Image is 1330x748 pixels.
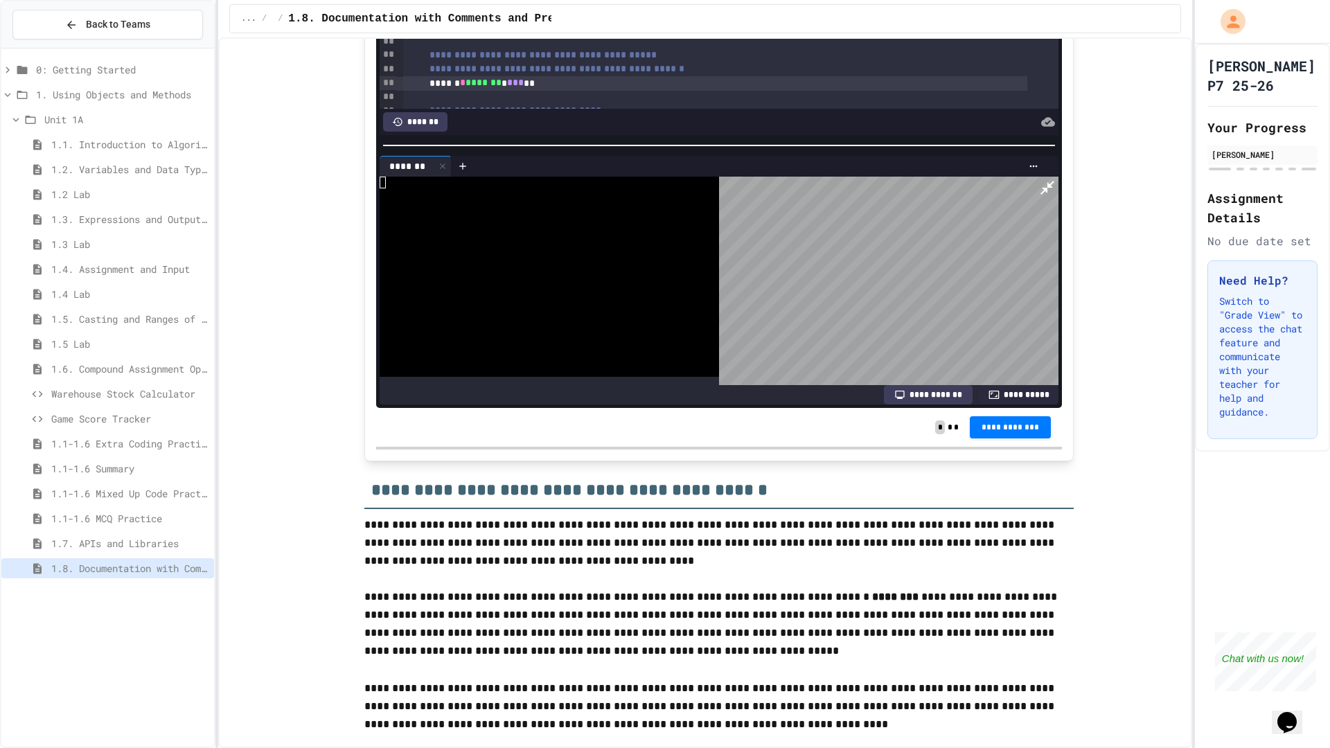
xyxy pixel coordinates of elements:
span: 1.2. Variables and Data Types [51,162,209,177]
span: 1.1-1.6 Summary [51,461,209,476]
span: 1.2 Lab [51,187,209,202]
span: 1.8. Documentation with Comments and Preconditions [288,10,621,27]
button: Back to Teams [12,10,203,39]
span: Warehouse Stock Calculator [51,386,209,401]
p: Switch to "Grade View" to access the chat feature and communicate with your teacher for help and ... [1219,294,1306,419]
span: 1.6. Compound Assignment Operators [51,362,209,376]
h1: [PERSON_NAME] P7 25-26 [1207,56,1318,95]
h2: Your Progress [1207,118,1318,137]
span: Back to Teams [86,17,150,32]
span: 1. Using Objects and Methods [36,87,209,102]
div: No due date set [1207,233,1318,249]
iframe: chat widget [1215,632,1316,691]
span: 1.1-1.6 Mixed Up Code Practice [51,486,209,501]
span: 1.3 Lab [51,237,209,251]
span: / [262,13,267,24]
span: 1.4. Assignment and Input [51,262,209,276]
span: 1.4 Lab [51,287,209,301]
span: Game Score Tracker [51,411,209,426]
span: 1.5 Lab [51,337,209,351]
span: ... [241,13,256,24]
span: Unit 1A [44,112,209,127]
span: 1.3. Expressions and Output [New] [51,212,209,226]
span: 1.1-1.6 MCQ Practice [51,511,209,526]
span: 0: Getting Started [36,62,209,77]
span: / [278,13,283,24]
span: 1.1. Introduction to Algorithms, Programming, and Compilers [51,137,209,152]
div: [PERSON_NAME] [1212,148,1313,161]
h2: Assignment Details [1207,188,1318,227]
span: 1.8. Documentation with Comments and Preconditions [51,561,209,576]
iframe: chat widget [1272,693,1316,734]
span: 1.5. Casting and Ranges of Values [51,312,209,326]
span: 1.1-1.6 Extra Coding Practice [51,436,209,451]
div: My Account [1206,6,1249,37]
span: 1.7. APIs and Libraries [51,536,209,551]
h3: Need Help? [1219,272,1306,289]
